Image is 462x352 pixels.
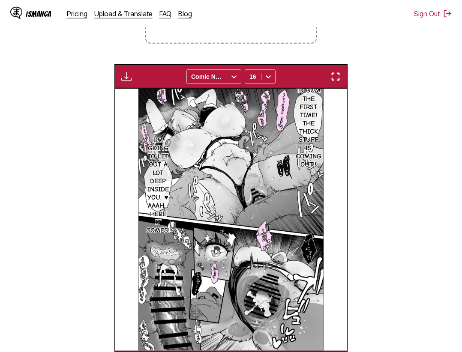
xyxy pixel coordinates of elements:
[26,10,51,18] div: IsManga
[178,9,192,18] a: Blog
[10,7,67,21] a: IsManga LogoIsManga
[144,134,171,236] p: I'm going to let out a lot deep inside you. ♥ Aaah... Here it comes!
[159,9,171,18] a: FAQ
[67,9,87,18] a: Pricing
[10,7,22,19] img: IsManga Logo
[443,9,452,18] img: Sign out
[294,60,323,170] p: Phew~! I'm going to cum the first time! The thick stuff is coming out!!
[330,72,341,82] img: Enter fullscreen
[94,9,153,18] a: Upload & Translate
[121,72,132,82] img: Download translated images
[138,89,324,351] img: Manga Panel
[414,9,452,18] button: Sign Out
